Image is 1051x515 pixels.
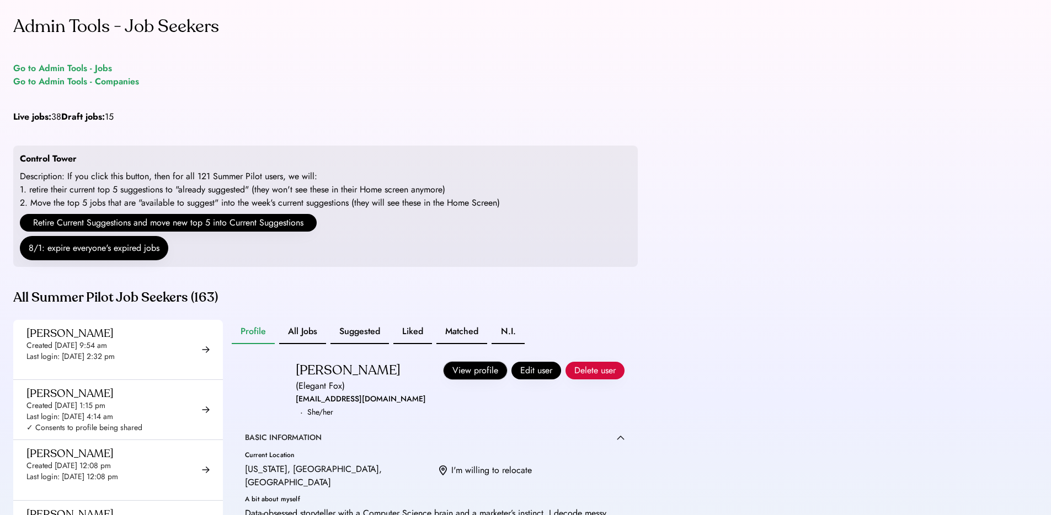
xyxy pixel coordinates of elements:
[20,170,500,210] div: Description: If you click this button, then for all 121 Summer Pilot users, we will: 1. retire th...
[330,320,389,344] button: Suggested
[13,289,638,307] div: All Summer Pilot Job Seekers (163)
[296,379,345,393] div: (Elegant Fox)
[26,387,114,400] div: [PERSON_NAME]
[13,62,112,75] a: Go to Admin Tools - Jobs
[451,464,532,477] div: I'm willing to relocate
[245,496,625,502] div: A bit about myself
[26,411,113,422] div: Last login: [DATE] 4:14 am
[26,460,111,471] div: Created [DATE] 12:08 pm
[20,236,168,260] button: 8/1: expire everyone's expired jobs
[565,362,625,379] button: Delete user
[26,422,142,433] div: ✓ Consents to profile being shared
[202,406,210,414] img: arrow-right-black.svg
[26,471,118,482] div: Last login: [DATE] 12:08 pm
[26,340,107,351] div: Created [DATE] 9:54 am
[393,320,432,344] button: Liked
[13,110,51,123] strong: Live jobs:
[13,75,139,88] a: Go to Admin Tools - Companies
[202,466,210,474] img: arrow-right-black.svg
[61,110,105,123] strong: Draft jobs:
[26,326,114,340] div: [PERSON_NAME]
[300,406,303,419] div: ·
[26,351,115,362] div: Last login: [DATE] 2:32 pm
[436,320,487,344] button: Matched
[20,152,77,165] div: Control Tower
[13,13,219,40] div: Admin Tools - Job Seekers
[26,400,105,411] div: Created [DATE] 1:15 pm
[13,110,114,124] div: 38 15
[245,432,322,443] div: BASIC INFORMATION
[511,362,561,379] button: Edit user
[296,362,401,379] div: [PERSON_NAME]
[279,320,326,344] button: All Jobs
[245,452,430,458] div: Current Location
[617,435,625,440] img: caret-up.svg
[439,465,447,476] img: location.svg
[492,320,525,344] button: N.I.
[20,214,317,232] button: Retire Current Suggestions and move new top 5 into Current Suggestions
[307,406,333,419] div: She/her
[232,320,275,344] button: Profile
[26,447,114,460] div: [PERSON_NAME]
[245,362,289,405] img: yH5BAEAAAAALAAAAAABAAEAAAIBRAA7
[296,393,426,406] div: [EMAIL_ADDRESS][DOMAIN_NAME]
[245,463,430,489] div: [US_STATE], [GEOGRAPHIC_DATA], [GEOGRAPHIC_DATA]
[202,346,210,353] img: arrow-right-black.svg
[444,362,507,379] button: View profile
